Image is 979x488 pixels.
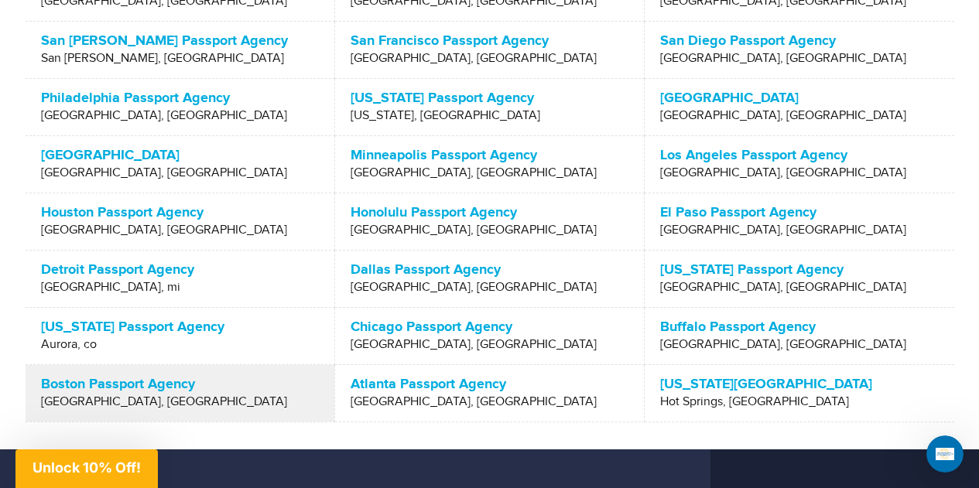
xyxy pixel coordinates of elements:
span: San [PERSON_NAME], [GEOGRAPHIC_DATA] [41,51,319,67]
span: [GEOGRAPHIC_DATA], [GEOGRAPHIC_DATA] [41,394,319,410]
p: Honolulu Passport Agency [351,205,628,220]
a: El Paso Passport Agency [GEOGRAPHIC_DATA], [GEOGRAPHIC_DATA] [645,193,954,250]
a: Detroit Passport Agency [GEOGRAPHIC_DATA], mi [26,251,334,307]
a: [GEOGRAPHIC_DATA] [GEOGRAPHIC_DATA], [GEOGRAPHIC_DATA] [26,136,334,193]
p: San Diego Passport Agency [660,33,939,49]
a: Honolulu Passport Agency [GEOGRAPHIC_DATA], [GEOGRAPHIC_DATA] [335,193,644,250]
a: Philadelphia Passport Agency [GEOGRAPHIC_DATA], [GEOGRAPHIC_DATA] [26,79,334,135]
span: [GEOGRAPHIC_DATA], [GEOGRAPHIC_DATA] [660,223,939,238]
a: San Diego Passport Agency [GEOGRAPHIC_DATA], [GEOGRAPHIC_DATA] [645,22,954,78]
span: [GEOGRAPHIC_DATA], [GEOGRAPHIC_DATA] [41,223,319,238]
a: [GEOGRAPHIC_DATA] [GEOGRAPHIC_DATA], [GEOGRAPHIC_DATA] [645,79,954,135]
a: Minneapolis Passport Agency [GEOGRAPHIC_DATA], [GEOGRAPHIC_DATA] [335,136,644,193]
iframe: Intercom live chat [926,435,964,473]
p: Minneapolis Passport Agency [351,148,628,163]
span: [GEOGRAPHIC_DATA], [GEOGRAPHIC_DATA] [351,280,628,295]
span: [GEOGRAPHIC_DATA], [GEOGRAPHIC_DATA] [41,108,319,124]
span: [US_STATE], [GEOGRAPHIC_DATA] [351,108,628,124]
span: Hot Springs, [GEOGRAPHIC_DATA] [660,394,939,410]
p: [US_STATE] Passport Agency [351,90,628,106]
a: Atlanta Passport Agency [GEOGRAPHIC_DATA], [GEOGRAPHIC_DATA] [335,365,644,421]
p: [US_STATE] Passport Agency [41,319,319,335]
a: [US_STATE] Passport Agency [GEOGRAPHIC_DATA], [GEOGRAPHIC_DATA] [645,251,954,307]
a: Houston Passport Agency [GEOGRAPHIC_DATA], [GEOGRAPHIC_DATA] [26,193,334,250]
p: Chicago Passport Agency [351,319,628,335]
p: San [PERSON_NAME] Passport Agency [41,33,319,49]
a: San Francisco Passport Agency [GEOGRAPHIC_DATA], [GEOGRAPHIC_DATA] [335,22,644,78]
span: [GEOGRAPHIC_DATA], [GEOGRAPHIC_DATA] [660,51,939,67]
div: Unlock 10% Off! [15,449,158,488]
p: [GEOGRAPHIC_DATA] [660,90,939,106]
span: [GEOGRAPHIC_DATA], [GEOGRAPHIC_DATA] [660,166,939,181]
p: San Francisco Passport Agency [351,33,628,49]
p: Buffalo Passport Agency [660,319,939,335]
p: Dallas Passport Agency [351,262,628,278]
p: [US_STATE] Passport Agency [660,262,939,278]
span: [GEOGRAPHIC_DATA], [GEOGRAPHIC_DATA] [351,337,628,353]
p: El Paso Passport Agency [660,205,939,220]
p: Philadelphia Passport Agency [41,90,319,106]
a: Chicago Passport Agency [GEOGRAPHIC_DATA], [GEOGRAPHIC_DATA] [335,308,644,364]
p: Boston Passport Agency [41,377,319,392]
span: [GEOGRAPHIC_DATA], [GEOGRAPHIC_DATA] [41,166,319,181]
span: [GEOGRAPHIC_DATA], [GEOGRAPHIC_DATA] [351,223,628,238]
span: Unlock 10% Off! [33,459,141,476]
p: Houston Passport Agency [41,205,319,220]
span: [GEOGRAPHIC_DATA], [GEOGRAPHIC_DATA] [660,280,939,295]
span: [GEOGRAPHIC_DATA], [GEOGRAPHIC_DATA] [351,166,628,181]
p: Atlanta Passport Agency [351,377,628,392]
span: [GEOGRAPHIC_DATA], [GEOGRAPHIC_DATA] [660,337,939,353]
p: [GEOGRAPHIC_DATA] [41,148,319,163]
a: Buffalo Passport Agency [GEOGRAPHIC_DATA], [GEOGRAPHIC_DATA] [645,308,954,364]
span: Aurora, co [41,337,319,353]
span: [GEOGRAPHIC_DATA], [GEOGRAPHIC_DATA] [660,108,939,124]
a: San [PERSON_NAME] Passport Agency San [PERSON_NAME], [GEOGRAPHIC_DATA] [26,22,334,78]
a: [US_STATE] Passport Agency Aurora, co [26,308,334,364]
a: Boston Passport Agency [GEOGRAPHIC_DATA], [GEOGRAPHIC_DATA] [26,365,334,421]
a: Los Angeles Passport Agency [GEOGRAPHIC_DATA], [GEOGRAPHIC_DATA] [645,136,954,193]
p: Los Angeles Passport Agency [660,148,939,163]
span: [GEOGRAPHIC_DATA], mi [41,280,319,295]
p: [US_STATE][GEOGRAPHIC_DATA] [660,377,939,392]
a: [US_STATE][GEOGRAPHIC_DATA] Hot Springs, [GEOGRAPHIC_DATA] [645,365,954,421]
span: [GEOGRAPHIC_DATA], [GEOGRAPHIC_DATA] [351,394,628,410]
span: [GEOGRAPHIC_DATA], [GEOGRAPHIC_DATA] [351,51,628,67]
a: [US_STATE] Passport Agency [US_STATE], [GEOGRAPHIC_DATA] [335,79,644,135]
a: Dallas Passport Agency [GEOGRAPHIC_DATA], [GEOGRAPHIC_DATA] [335,251,644,307]
p: Detroit Passport Agency [41,262,319,278]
